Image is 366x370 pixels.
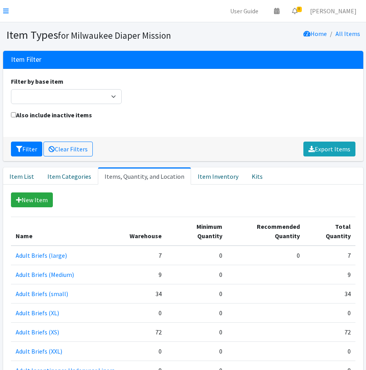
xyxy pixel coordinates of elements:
[305,217,355,246] th: Total Quantity
[11,77,63,86] label: Filter by base item
[304,3,363,19] a: [PERSON_NAME]
[335,30,360,38] a: All Items
[16,251,67,259] a: Adult Briefs (large)
[11,192,53,207] a: New Item
[125,341,166,361] td: 0
[286,3,304,19] a: 8
[58,30,171,41] small: for Milwaukee Diaper Mission
[16,271,74,278] a: Adult Briefs (Medium)
[125,246,166,265] td: 7
[305,322,355,341] td: 72
[303,142,355,156] a: Export Items
[166,217,227,246] th: Minimum Quantity
[166,322,227,341] td: 0
[125,284,166,303] td: 34
[6,28,180,42] h1: Item Types
[297,7,302,12] span: 8
[125,265,166,284] td: 9
[41,167,98,185] a: Item Categories
[305,284,355,303] td: 34
[245,167,269,185] a: Kits
[166,303,227,322] td: 0
[125,322,166,341] td: 72
[125,217,166,246] th: Warehouse
[305,246,355,265] td: 7
[98,167,191,185] a: Items, Quantity, and Location
[11,112,16,117] input: Also include inactive items
[11,217,125,246] th: Name
[305,341,355,361] td: 0
[305,303,355,322] td: 0
[16,347,62,355] a: Adult Briefs (XXL)
[303,30,327,38] a: Home
[191,167,245,185] a: Item Inventory
[3,167,41,185] a: Item List
[16,309,59,317] a: Adult Briefs (XL)
[224,3,265,19] a: User Guide
[166,246,227,265] td: 0
[227,246,305,265] td: 0
[11,110,92,120] label: Also include inactive items
[16,290,68,298] a: Adult Briefs (small)
[11,142,42,156] button: Filter
[305,265,355,284] td: 9
[166,265,227,284] td: 0
[166,284,227,303] td: 0
[43,142,93,156] a: Clear Filters
[16,328,59,336] a: Adult Briefs (XS)
[166,341,227,361] td: 0
[227,217,305,246] th: Recommended Quantity
[125,303,166,322] td: 0
[11,56,41,64] h3: Item Filter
